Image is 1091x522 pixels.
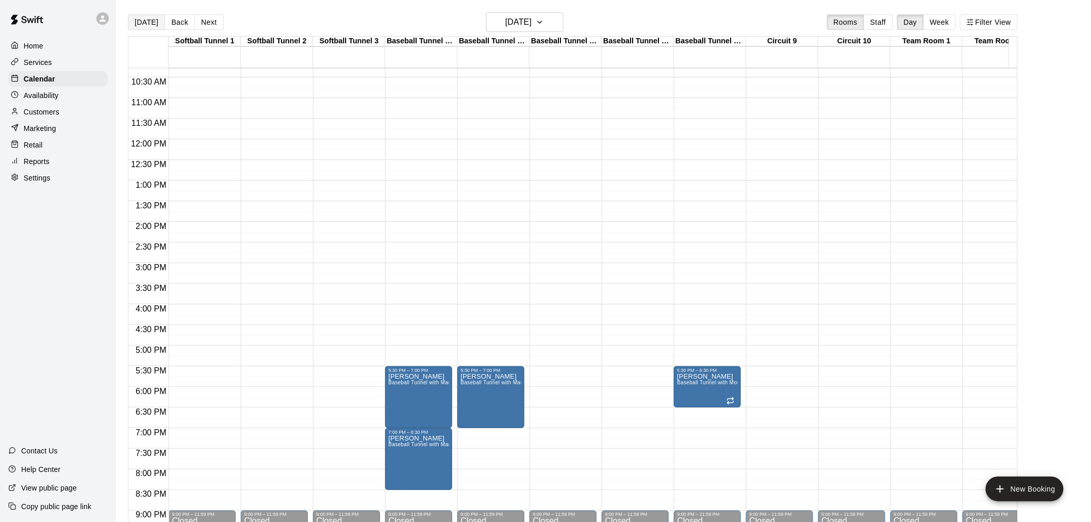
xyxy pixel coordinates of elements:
div: 5:30 PM – 7:00 PM [388,368,449,373]
div: 9:00 PM – 11:59 PM [605,512,666,517]
p: Reports [24,156,49,167]
div: 7:00 PM – 8:30 PM [388,430,449,435]
div: 5:30 PM – 7:00 PM: rivera [457,366,524,428]
span: 4:30 PM [133,325,169,334]
button: Filter View [960,14,1018,30]
div: Softball Tunnel 2 [241,37,313,46]
span: 10:30 AM [129,77,169,86]
p: Help Center [21,464,60,475]
button: Rooms [827,14,864,30]
span: 1:30 PM [133,201,169,210]
span: 8:00 PM [133,469,169,478]
p: View public page [21,483,77,493]
p: Calendar [24,74,55,84]
div: Baseball Tunnel 4 (Machine) [385,37,457,46]
div: 9:00 PM – 11:59 PM [894,512,954,517]
div: 9:00 PM – 11:59 PM [316,512,377,517]
div: 5:30 PM – 6:30 PM [677,368,738,373]
p: Copy public page link [21,501,91,512]
span: 8:30 PM [133,490,169,499]
p: Settings [24,173,51,183]
div: 9:00 PM – 11:59 PM [388,512,449,517]
div: 9:00 PM – 11:59 PM [460,512,521,517]
button: Staff [864,14,893,30]
button: [DATE] [128,14,165,30]
span: Baseball Tunnel with Mound [677,380,746,385]
span: 12:00 PM [128,139,169,148]
a: Customers [8,104,108,120]
span: 2:00 PM [133,222,169,231]
p: Contact Us [21,446,58,456]
a: Marketing [8,121,108,136]
span: 12:30 PM [128,160,169,169]
span: Baseball Tunnel with Machine [388,442,461,447]
div: 9:00 PM – 11:59 PM [172,512,233,517]
span: 3:30 PM [133,284,169,292]
div: Circuit 10 [818,37,890,46]
div: 5:30 PM – 7:00 PM: rivera [385,366,452,428]
a: Availability [8,88,108,103]
p: Customers [24,107,59,117]
span: Recurring event [726,397,735,405]
span: 2:30 PM [133,242,169,251]
div: Circuit 9 [746,37,818,46]
button: add [986,477,1064,501]
button: Week [923,14,956,30]
a: Calendar [8,71,108,87]
span: 9:00 PM [133,511,169,519]
p: Retail [24,140,43,150]
span: 7:30 PM [133,449,169,458]
span: 5:00 PM [133,346,169,354]
div: 5:30 PM – 6:30 PM: hollis [674,366,741,407]
div: Softball Tunnel 1 [169,37,241,46]
div: 9:00 PM – 11:59 PM [821,512,882,517]
span: 5:30 PM [133,366,169,375]
a: Services [8,55,108,70]
div: Team Room 2 [963,37,1035,46]
a: Retail [8,137,108,153]
a: Reports [8,154,108,169]
span: 3:00 PM [133,263,169,272]
div: Baseball Tunnel 5 (Machine) [457,37,530,46]
span: 1:00 PM [133,181,169,189]
p: Marketing [24,123,56,134]
span: 7:00 PM [133,428,169,437]
span: 11:00 AM [129,98,169,107]
div: 9:00 PM – 11:59 PM [533,512,593,517]
span: 4:00 PM [133,304,169,313]
h6: [DATE] [505,15,532,29]
div: 5:30 PM – 7:00 PM [460,368,521,373]
span: 11:30 AM [129,119,169,127]
div: Baseball Tunnel 7 (Mound/Machine) [602,37,674,46]
div: Team Room 1 [890,37,963,46]
a: Home [8,38,108,54]
div: 9:00 PM – 11:59 PM [749,512,810,517]
p: Services [24,57,52,68]
button: Day [897,14,924,30]
span: Baseball Tunnel with Machine [388,380,461,385]
span: 6:00 PM [133,387,169,396]
div: 9:00 PM – 11:59 PM [244,512,305,517]
div: 7:00 PM – 8:30 PM: JOSH GUTIERREZ [385,428,452,490]
span: Baseball Tunnel with Machine [460,380,534,385]
div: Softball Tunnel 3 [313,37,385,46]
a: Settings [8,170,108,186]
div: 9:00 PM – 11:59 PM [677,512,738,517]
div: Baseball Tunnel 8 (Mound) [674,37,746,46]
button: Next [194,14,223,30]
p: Availability [24,90,59,101]
button: Back [164,14,195,30]
div: 9:00 PM – 11:59 PM [966,512,1027,517]
span: 6:30 PM [133,407,169,416]
p: Home [24,41,43,51]
div: Baseball Tunnel 6 (Machine) [530,37,602,46]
